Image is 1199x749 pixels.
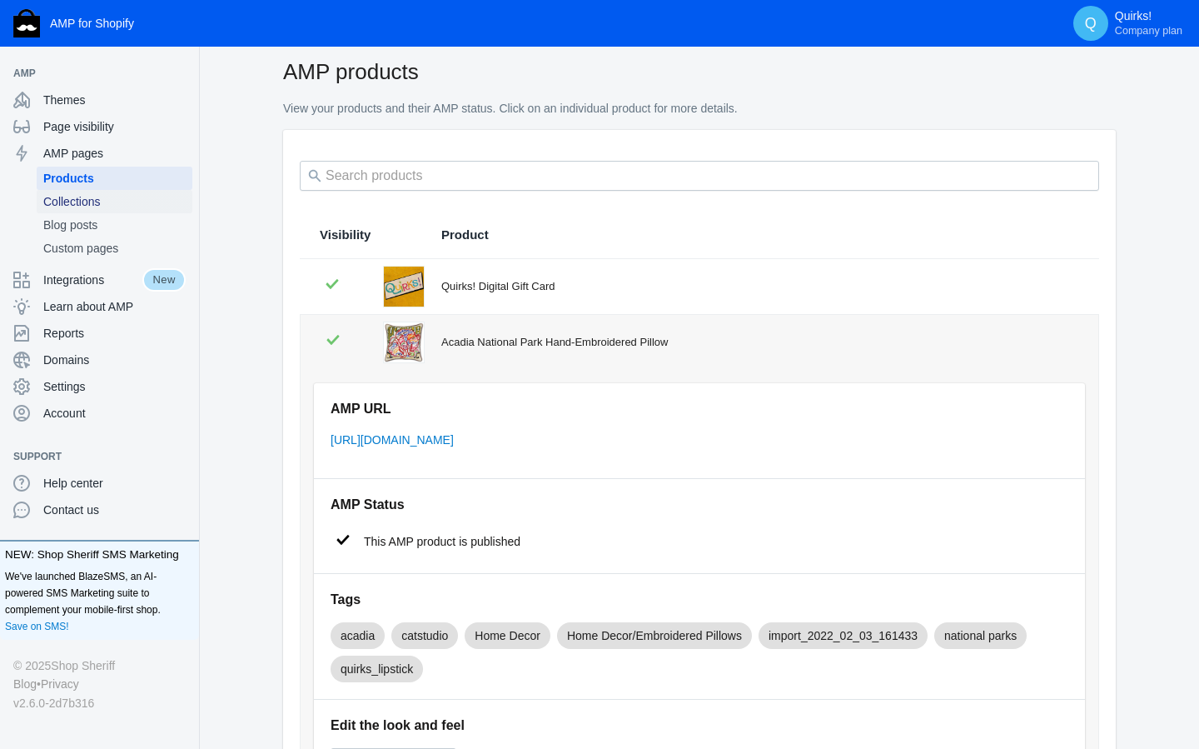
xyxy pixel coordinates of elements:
[320,227,371,243] span: Visibility
[43,298,186,315] span: Learn about AMP
[13,694,186,712] div: v2.6.0-2d7b316
[384,322,424,362] img: acadia-national-park-hand-embroidered-pillow.jpg
[43,217,186,233] span: Blog posts
[934,622,1027,649] mat-chip: national parks
[43,502,186,518] span: Contact us
[43,378,186,395] span: Settings
[13,448,169,465] span: Support
[364,533,520,550] span: This AMP product is published
[37,167,192,190] a: Products
[13,657,186,675] div: © 2025
[331,656,423,682] mat-chip: quirks_lipstick
[43,118,186,135] span: Page visibility
[7,140,192,167] a: AMP pages
[5,618,69,635] a: Save on SMS!
[1082,15,1099,32] span: Q
[283,57,1116,87] h2: AMP products
[37,237,192,260] a: Custom pages
[43,325,186,342] span: Reports
[331,717,1068,734] h5: Edit the look and feel
[43,405,186,422] span: Account
[43,145,186,162] span: AMP pages
[7,293,192,320] a: Learn about AMP
[7,347,192,373] a: Domains
[43,92,186,108] span: Themes
[331,400,1068,417] h5: AMP URL
[7,400,192,427] a: Account
[331,496,1068,513] h5: AMP Status
[51,657,115,675] a: Shop Sheriff
[7,87,192,113] a: Themes
[13,65,169,82] span: AMP
[43,170,186,187] span: Products
[465,622,550,649] mat-chip: Home Decor
[557,622,752,649] mat-chip: Home Decor/Embroidered Pillows
[37,213,192,237] a: Blog posts
[7,497,192,523] a: Contact us
[13,675,186,693] div: •
[391,622,458,649] mat-chip: catstudio
[142,268,186,292] span: New
[7,320,192,347] a: Reports
[331,622,385,649] mat-chip: acadia
[1115,9,1182,37] p: Quirks!
[43,193,186,210] span: Collections
[7,373,192,400] a: Settings
[7,113,192,140] a: Page visibility
[1115,24,1182,37] span: Company plan
[300,161,1099,191] input: Search products
[37,190,192,213] a: Collections
[43,475,186,492] span: Help center
[43,272,142,288] span: Integrations
[13,9,40,37] img: Shop Sheriff Logo
[441,278,1079,295] div: Quirks! Digital Gift Card
[43,352,186,368] span: Domains
[1116,666,1179,729] iframe: Drift Widget Chat Controller
[50,17,134,30] span: AMP for Shopify
[41,675,79,693] a: Privacy
[441,334,1078,351] div: Acadia National Park Hand-Embroidered Pillow
[13,675,37,693] a: Blog
[43,240,186,257] span: Custom pages
[384,267,424,307] img: quirks-digital-gift-card-quirks--1.jpg
[169,70,196,77] button: Add a sales channel
[283,101,1116,117] p: View your products and their AMP status. Click on an individual product for more details.
[441,227,489,243] span: Product
[7,267,192,293] a: IntegrationsNew
[169,453,196,460] button: Add a sales channel
[331,591,1068,608] h5: Tags
[331,433,454,447] a: [URL][DOMAIN_NAME]
[759,622,928,649] mat-chip: import_2022_02_03_161433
